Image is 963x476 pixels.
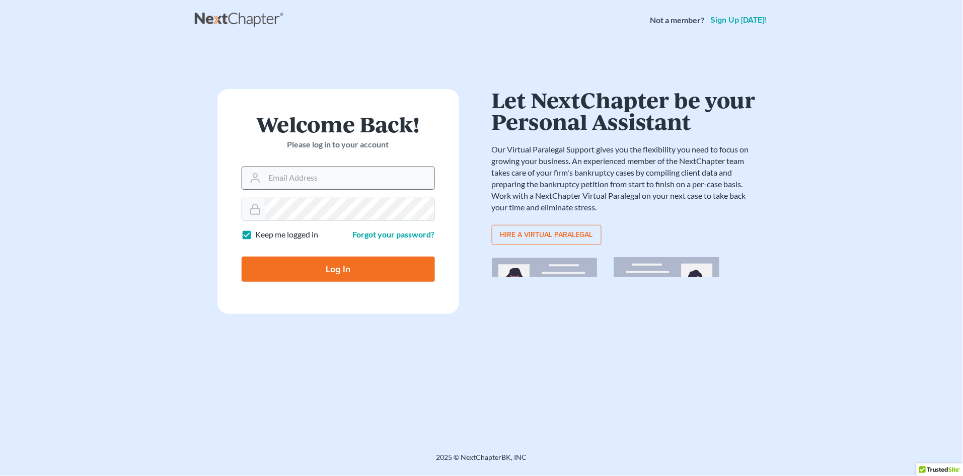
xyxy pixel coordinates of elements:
a: Hire a virtual paralegal [492,225,602,245]
h1: Welcome Back! [242,113,435,135]
input: Email Address [265,167,434,189]
div: 2025 © NextChapterBK, INC [195,452,769,470]
h1: Let NextChapter be your Personal Assistant [492,89,759,132]
label: Keep me logged in [256,229,319,241]
a: Forgot your password? [353,229,435,239]
a: Sign up [DATE]! [709,16,769,24]
input: Log In [242,257,435,282]
p: Please log in to your account [242,139,435,150]
p: Our Virtual Paralegal Support gives you the flexibility you need to focus on growing your busines... [492,144,759,213]
strong: Not a member? [650,15,705,26]
img: virtual_paralegal_bg-b12c8cf30858a2b2c02ea913d52db5c468ecc422855d04272ea22d19010d70dc.svg [492,257,759,419]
